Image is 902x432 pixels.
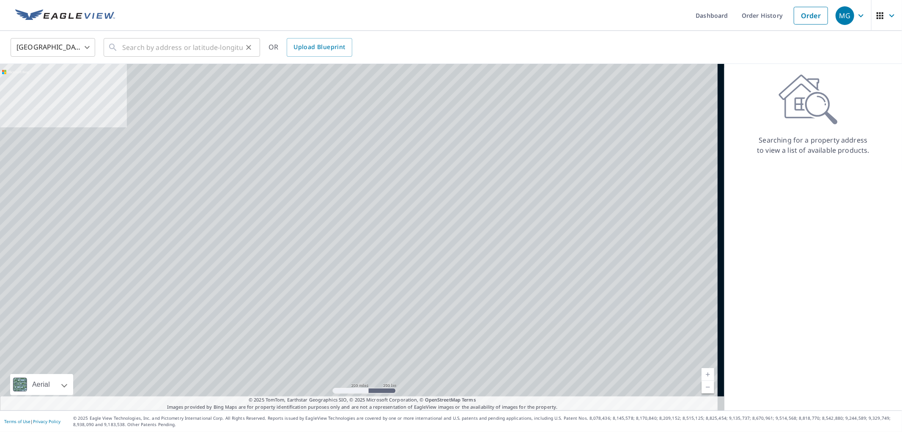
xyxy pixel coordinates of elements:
span: © 2025 TomTom, Earthstar Geographics SIO, © 2025 Microsoft Corporation, © [249,396,476,404]
div: MG [836,6,854,25]
a: Upload Blueprint [287,38,352,57]
a: OpenStreetMap [425,396,461,403]
span: Upload Blueprint [293,42,345,52]
p: | [4,419,60,424]
div: Aerial [10,374,73,395]
p: Searching for a property address to view a list of available products. [757,135,870,155]
a: Terms of Use [4,418,30,424]
p: © 2025 Eagle View Technologies, Inc. and Pictometry International Corp. All Rights Reserved. Repo... [73,415,898,428]
button: Clear [243,41,255,53]
div: OR [269,38,352,57]
a: Order [794,7,828,25]
div: [GEOGRAPHIC_DATA] [11,36,95,59]
a: Privacy Policy [33,418,60,424]
a: Current Level 5, Zoom In [702,368,714,381]
a: Current Level 5, Zoom Out [702,381,714,393]
input: Search by address or latitude-longitude [122,36,243,59]
div: Aerial [30,374,52,395]
img: EV Logo [15,9,115,22]
a: Terms [462,396,476,403]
